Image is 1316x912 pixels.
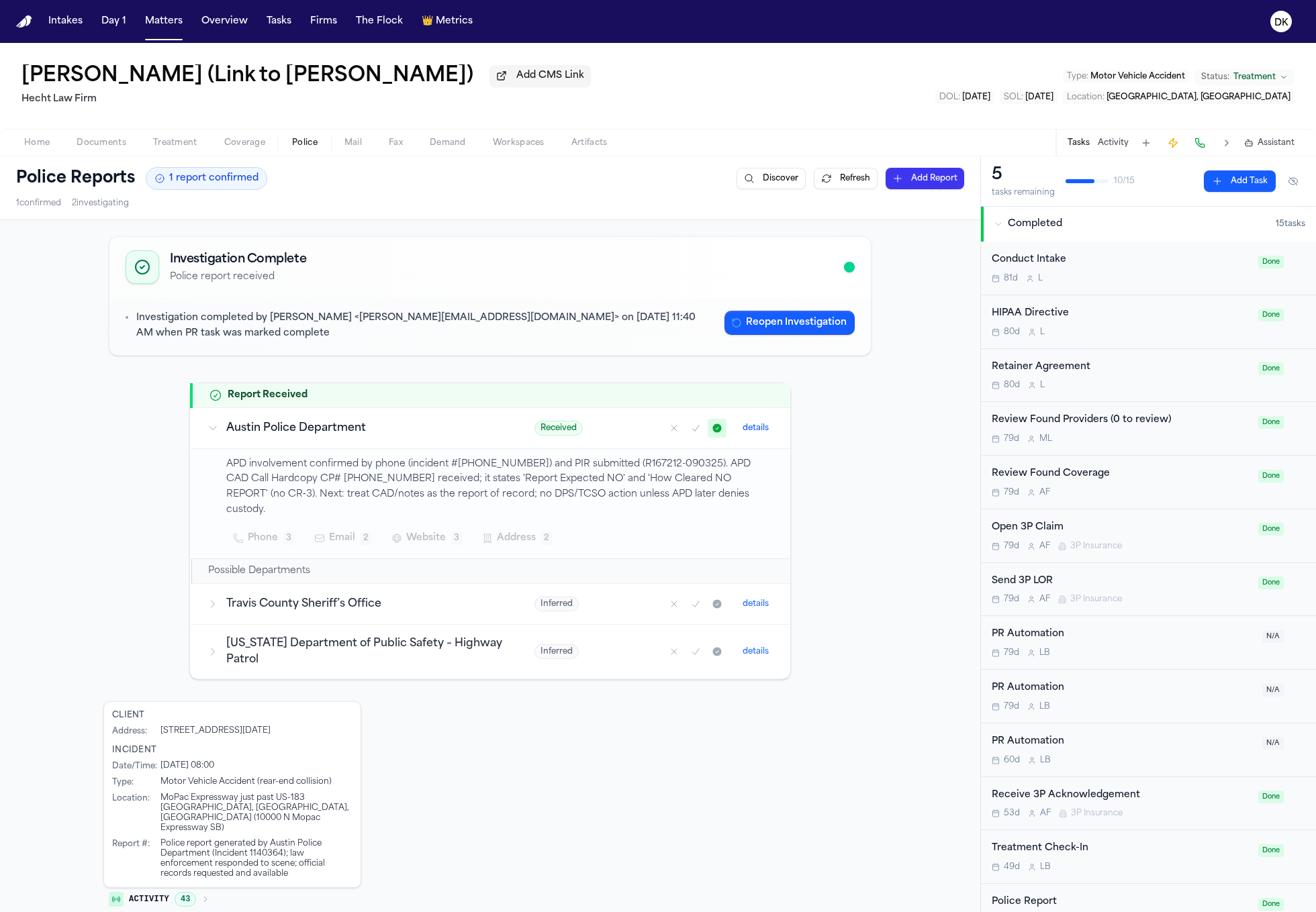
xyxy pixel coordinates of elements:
div: Conduct Intake [992,252,1250,268]
button: Edit DOL: 2025-04-24 [935,91,994,104]
span: 15 task s [1276,219,1305,230]
button: Completed15tasks [981,207,1316,242]
span: Location : [1067,93,1104,101]
div: MoPac Expressway just past US-183 [GEOGRAPHIC_DATA], [GEOGRAPHIC_DATA], [GEOGRAPHIC_DATA] (10000 ... [160,793,352,833]
button: Make a Call [1190,134,1209,152]
button: Matters [140,9,188,34]
button: Mark as confirmed [686,419,705,438]
span: Motor Vehicle Accident [1090,72,1185,81]
button: details [737,596,774,612]
span: Mail [344,138,362,148]
span: Done [1258,362,1284,375]
span: Treatment [1233,72,1276,83]
button: Mark as no report [665,595,684,613]
span: 2 investigating [72,198,129,209]
span: 1 confirmed [16,198,61,209]
button: Intakes [43,9,88,34]
div: Review Found Providers (0 to review) [992,413,1250,428]
button: details [737,644,774,660]
span: Demand [430,138,466,148]
span: L B [1039,648,1050,658]
span: Done [1258,576,1284,589]
span: [DATE] [962,93,990,101]
span: Done [1258,523,1284,536]
p: Investigation completed by [PERSON_NAME] <[PERSON_NAME][EMAIL_ADDRESS][DOMAIN_NAME]> on [DATE] 11... [136,311,714,342]
div: PR Automation [992,627,1254,642]
span: [DATE] [1025,93,1053,101]
div: Police Report [992,895,1250,910]
span: Inferred [534,597,579,611]
button: Mark as no report [665,419,684,438]
div: PR Automation [992,680,1254,696]
span: 3P Insurance [1070,594,1122,605]
button: Refresh [814,168,878,189]
span: Artifacts [571,138,608,148]
h2: Investigation Complete [170,250,306,269]
button: Address2 [475,526,560,550]
button: Edit matter name [21,64,473,89]
span: Assistant [1258,138,1295,148]
span: N/A [1262,737,1284,750]
button: Add Task [1204,170,1276,192]
h2: Hecht Law Firm [21,91,591,107]
button: Day 1 [96,9,132,34]
button: Mark as received [708,595,726,613]
button: Website3 [385,526,470,550]
span: L [1040,380,1045,391]
div: [DATE] 08:00 [160,761,214,772]
span: N/A [1262,684,1284,697]
span: 79d [1004,487,1019,498]
span: L [1038,273,1043,284]
h3: [US_STATE] Department of Public Safety – Highway Patrol [226,636,502,668]
div: Open task: Review Found Coverage [981,456,1316,509]
span: Done [1258,470,1284,483]
div: HIPAA Directive [992,306,1250,321]
span: 80d [1004,380,1020,391]
button: Mark as confirmed [686,595,705,613]
div: Retainer Agreement [992,360,1250,375]
div: Review Found Coverage [992,466,1250,482]
button: crownMetrics [416,9,478,34]
span: L B [1039,701,1050,712]
h3: Travis County Sheriff’s Office [226,596,502,612]
div: Open task: Treatment Check-In [981,830,1316,884]
button: Firms [305,9,342,34]
h2: Possible Departments [208,564,310,578]
div: Open 3P Claim [992,520,1250,536]
div: Open task: HIPAA Directive [981,295,1316,349]
span: 49d [1004,862,1020,872]
button: Activity [1098,138,1129,148]
button: details [737,420,774,436]
span: Treatment [153,138,197,148]
button: Change status from Treatment [1194,69,1295,85]
div: Client [112,710,352,721]
span: Add CMS Link [516,69,584,83]
span: Done [1258,416,1284,429]
span: M L [1039,434,1052,444]
div: Send 3P LOR [992,574,1250,589]
span: Workspaces [493,138,545,148]
span: 60d [1004,755,1020,766]
button: Phone3 [226,526,302,550]
div: Open task: Open 3P Claim [981,509,1316,563]
button: Add Task [1137,134,1156,152]
span: N/A [1262,630,1284,643]
button: Overview [196,9,253,34]
span: 81d [1004,273,1018,284]
div: Date/Time : [112,761,155,772]
span: 79d [1004,701,1019,712]
h3: Austin Police Department [226,420,502,436]
div: Receive 3P Acknowledgement [992,788,1250,803]
span: L B [1040,862,1051,872]
span: 79d [1004,594,1019,605]
div: Open task: PR Automation [981,723,1316,777]
span: SOL : [1004,93,1023,101]
span: 1 report confirmed [169,172,258,185]
span: Done [1258,898,1284,911]
button: Tasks [1068,138,1090,148]
button: Add Report [886,168,964,189]
span: Inferred [534,644,579,659]
div: Incident [112,745,352,756]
